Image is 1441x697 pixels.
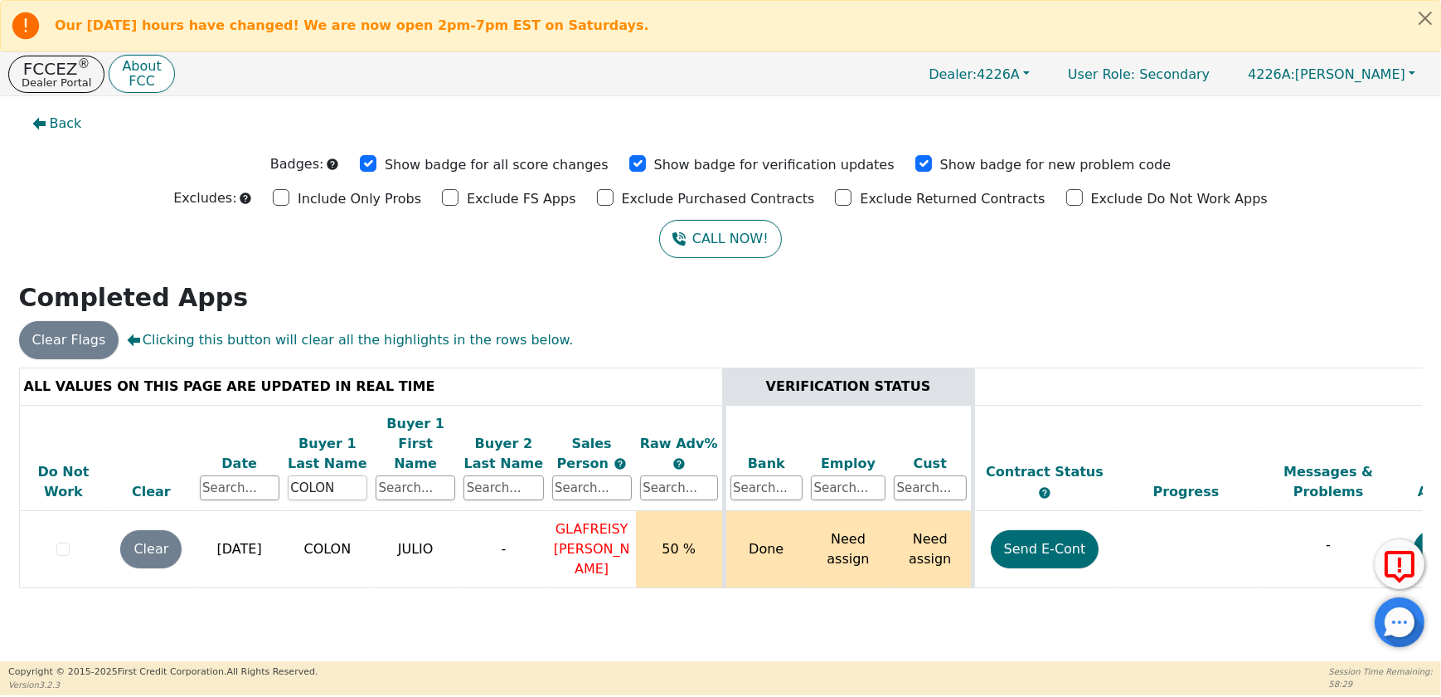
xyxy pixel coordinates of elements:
[929,66,977,82] span: Dealer:
[1329,678,1433,690] p: 58:29
[24,462,104,502] div: Do Not Work
[270,154,324,174] p: Badges:
[1261,462,1395,502] div: Messages & Problems
[1248,66,1405,82] span: [PERSON_NAME]
[640,475,718,500] input: Search...
[1051,58,1226,90] a: User Role: Secondary
[986,464,1104,480] span: Contract Status
[662,541,696,557] span: 50 %
[376,414,455,474] div: Buyer 1 First Name
[22,61,91,77] p: FCCEZ
[929,66,1020,82] span: 4226A
[19,321,119,359] button: Clear Flags
[22,77,91,88] p: Dealer Portal
[622,189,815,209] p: Exclude Purchased Contracts
[288,434,367,474] div: Buyer 1 Last Name
[385,155,609,175] p: Show badge for all score changes
[730,377,967,397] div: VERIFICATION STATUS
[298,189,421,209] p: Include Only Probs
[659,220,781,258] button: CALL NOW!
[1091,189,1268,209] p: Exclude Do Not Work Apps
[19,283,249,312] strong: Completed Apps
[122,60,161,73] p: About
[1230,61,1433,87] button: 4226A:[PERSON_NAME]
[196,511,284,588] td: [DATE]
[200,475,279,500] input: Search...
[940,155,1172,175] p: Show badge for new problem code
[226,666,318,677] span: All Rights Reserved.
[376,475,455,500] input: Search...
[554,521,630,577] span: GLAFREISY [PERSON_NAME]
[55,17,649,33] b: Our [DATE] hours have changed! We are now open 2pm-7pm EST on Saturdays.
[811,454,885,474] div: Employ
[894,475,967,500] input: Search...
[1248,66,1295,82] span: 4226A:
[24,377,718,397] div: ALL VALUES ON THIS PAGE ARE UPDATED IN REAL TIME
[371,511,459,588] td: JULIO
[860,189,1045,209] p: Exclude Returned Contracts
[109,55,174,94] button: AboutFCC
[730,454,803,474] div: Bank
[1051,58,1226,90] p: Secondary
[200,454,279,474] div: Date
[50,114,82,134] span: Back
[463,434,543,474] div: Buyer 2 Last Name
[459,511,547,588] td: -
[284,511,371,588] td: COLON
[463,475,543,500] input: Search...
[1410,1,1440,35] button: Close alert
[8,679,318,691] p: Version 3.2.3
[1068,66,1135,82] span: User Role :
[122,75,161,88] p: FCC
[288,475,367,500] input: Search...
[730,475,803,500] input: Search...
[1329,665,1433,678] p: Session Time Remaining:
[78,56,90,71] sup: ®
[654,155,895,175] p: Show badge for verification updates
[991,530,1099,568] button: Send E-Cont
[8,665,318,680] p: Copyright © 2015- 2025 First Credit Corporation.
[19,105,95,143] button: Back
[911,61,1047,87] button: Dealer:4226A
[811,475,885,500] input: Search...
[724,511,807,588] td: Done
[890,511,973,588] td: Need assign
[173,188,236,208] p: Excludes:
[807,511,890,588] td: Need assign
[1375,539,1424,589] button: Report Error to FCC
[111,482,191,502] div: Clear
[552,475,632,500] input: Search...
[894,454,967,474] div: Cust
[127,330,573,350] span: Clicking this button will clear all the highlights in the rows below.
[8,56,104,93] button: FCCEZ®Dealer Portal
[557,436,614,471] span: Sales Person
[1119,482,1254,502] div: Progress
[120,530,182,568] button: Clear
[640,436,718,451] span: Raw Adv%
[467,189,576,209] p: Exclude FS Apps
[1261,535,1395,555] p: -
